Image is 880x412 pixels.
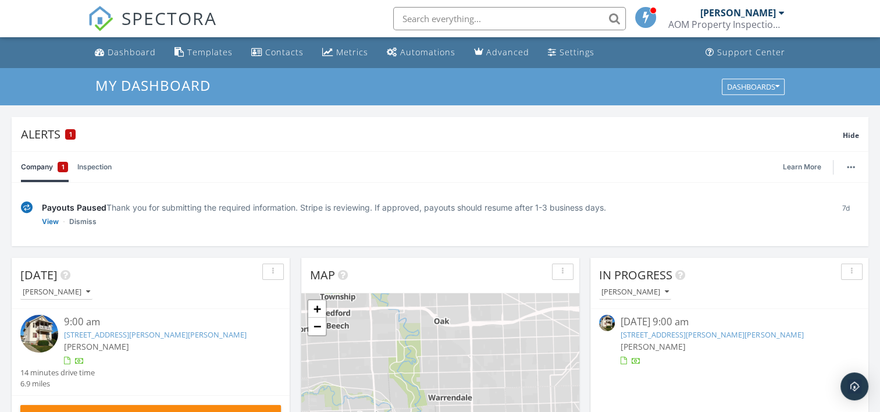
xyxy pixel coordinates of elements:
[727,83,779,91] div: Dashboards
[21,126,843,142] div: Alerts
[560,47,594,58] div: Settings
[621,329,803,340] a: [STREET_ADDRESS][PERSON_NAME][PERSON_NAME]
[77,152,112,182] a: Inspection
[543,42,599,63] a: Settings
[42,203,106,212] span: Payouts Paused
[95,76,211,95] span: My Dashboard
[187,47,233,58] div: Templates
[64,329,247,340] a: [STREET_ADDRESS][PERSON_NAME][PERSON_NAME]
[20,315,58,353] img: 9573953%2Freports%2F08ed0b20-c266-4bd7-a62a-86e2543b69b8%2Fcover_photos%2FkCWMucTIr3XxyEAKgPtD%2F...
[668,19,785,30] div: AOM Property Inspection Solutions
[69,130,72,138] span: 1
[621,315,838,329] div: [DATE] 9:00 am
[122,6,217,30] span: SPECTORA
[599,315,615,331] img: 9573953%2Freports%2F08ed0b20-c266-4bd7-a62a-86e2543b69b8%2Fcover_photos%2FkCWMucTIr3XxyEAKgPtD%2F...
[21,201,33,214] img: under-review-2fe708636b114a7f4b8d.svg
[336,47,368,58] div: Metrics
[599,315,860,367] a: [DATE] 9:00 am [STREET_ADDRESS][PERSON_NAME][PERSON_NAME] [PERSON_NAME]
[469,42,534,63] a: Advanced
[599,267,672,283] span: In Progress
[700,7,776,19] div: [PERSON_NAME]
[400,47,455,58] div: Automations
[318,42,373,63] a: Metrics
[722,79,785,95] button: Dashboards
[265,47,304,58] div: Contacts
[308,318,326,335] a: Zoom out
[310,267,335,283] span: Map
[701,42,790,63] a: Support Center
[90,42,161,63] a: Dashboard
[64,341,129,352] span: [PERSON_NAME]
[42,201,824,214] div: Thank you for submitting the required information. Stripe is reviewing. If approved, payouts shou...
[621,341,686,352] span: [PERSON_NAME]
[69,216,97,228] a: Dismiss
[717,47,785,58] div: Support Center
[783,161,828,173] a: Learn More
[847,166,855,168] img: ellipsis-632cfdd7c38ec3a7d453.svg
[20,315,281,389] a: 9:00 am [STREET_ADDRESS][PERSON_NAME][PERSON_NAME] [PERSON_NAME] 14 minutes drive time 6.9 miles
[599,285,671,300] button: [PERSON_NAME]
[108,47,156,58] div: Dashboard
[840,372,868,400] div: Open Intercom Messenger
[23,288,90,296] div: [PERSON_NAME]
[601,288,669,296] div: [PERSON_NAME]
[21,152,68,182] a: Company
[833,201,859,228] div: 7d
[88,6,113,31] img: The Best Home Inspection Software - Spectora
[88,16,217,40] a: SPECTORA
[170,42,237,63] a: Templates
[382,42,460,63] a: Automations (Basic)
[843,130,859,140] span: Hide
[62,161,65,173] span: 1
[393,7,626,30] input: Search everything...
[42,216,59,228] a: View
[308,300,326,318] a: Zoom in
[20,285,92,300] button: [PERSON_NAME]
[486,47,529,58] div: Advanced
[20,267,58,283] span: [DATE]
[20,367,95,378] div: 14 minutes drive time
[247,42,308,63] a: Contacts
[64,315,259,329] div: 9:00 am
[20,378,95,389] div: 6.9 miles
